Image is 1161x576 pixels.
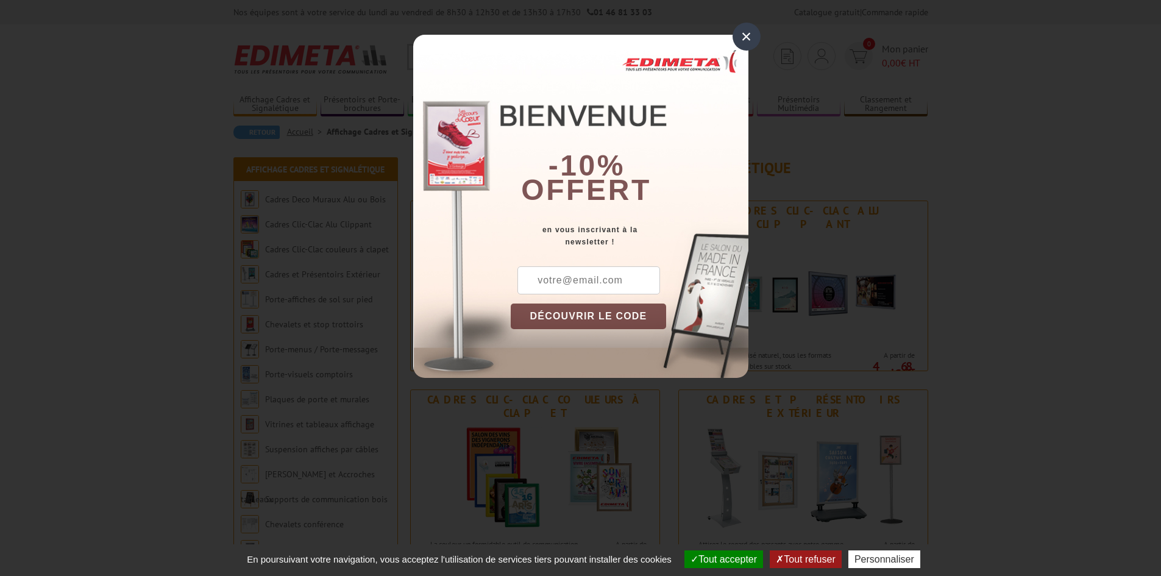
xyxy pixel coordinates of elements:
[517,266,660,294] input: votre@email.com
[511,224,748,248] div: en vous inscrivant à la newsletter !
[549,149,625,182] b: -10%
[684,550,763,568] button: Tout accepter
[521,174,652,206] font: offert
[733,23,761,51] div: ×
[848,550,920,568] button: Personnaliser (fenêtre modale)
[770,550,841,568] button: Tout refuser
[241,554,678,564] span: En poursuivant votre navigation, vous acceptez l'utilisation de services tiers pouvant installer ...
[511,304,667,329] button: DÉCOUVRIR LE CODE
